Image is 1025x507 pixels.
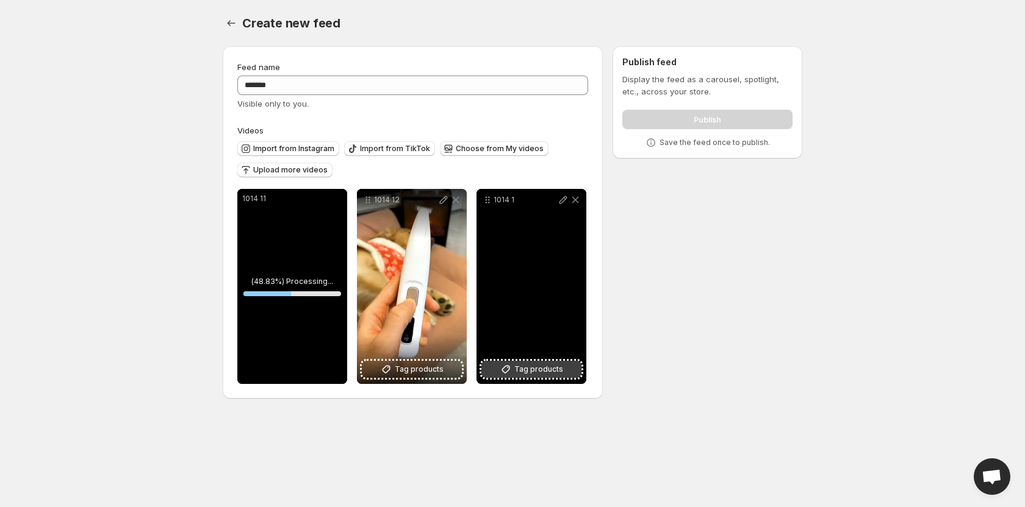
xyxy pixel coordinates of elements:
[242,194,342,204] p: 1014 11
[242,16,340,30] span: Create new feed
[223,15,240,32] button: Settings
[237,62,280,72] span: Feed name
[237,99,309,108] span: Visible only to you.
[360,144,430,154] span: Import from TikTok
[622,56,793,68] h2: Publish feed
[344,141,435,156] button: Import from TikTok
[395,363,444,375] span: Tag products
[237,189,347,384] div: 1014 11(48.83%) Processing...48.831952574498786%
[440,141,548,156] button: Choose from My videos
[362,361,462,378] button: Tag products
[660,138,770,147] p: Save the feed once to publish.
[514,363,563,375] span: Tag products
[237,141,339,156] button: Import from Instagram
[494,195,557,205] p: 1014 1
[622,73,793,97] p: Display the feed as a carousel, spotlight, etc., across your store.
[253,165,328,175] span: Upload more videos
[477,189,586,384] div: 1014 1Tag products
[974,458,1010,495] div: Open chat
[481,361,581,378] button: Tag products
[237,126,264,135] span: Videos
[456,144,544,154] span: Choose from My videos
[253,144,334,154] span: Import from Instagram
[237,163,333,177] button: Upload more videos
[374,195,437,205] p: 1014 12
[357,189,467,384] div: 1014 12Tag products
